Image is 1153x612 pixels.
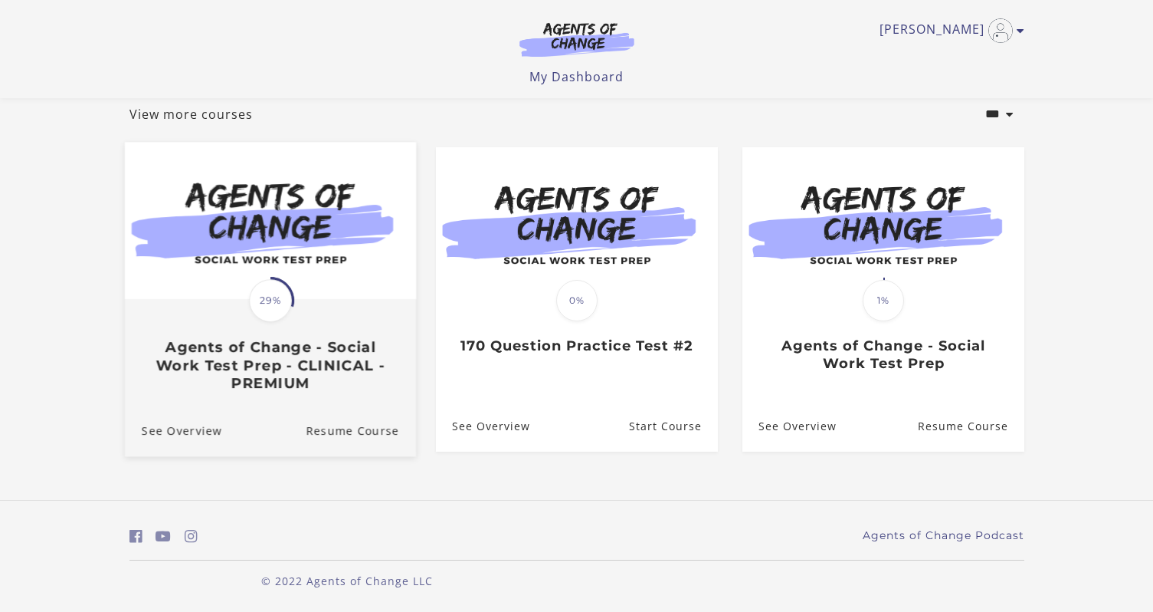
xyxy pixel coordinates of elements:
[156,529,171,544] i: https://www.youtube.com/c/AgentsofChangeTestPrepbyMeaganMitchell (Open in a new window)
[863,528,1024,544] a: Agents of Change Podcast
[129,529,142,544] i: https://www.facebook.com/groups/aswbtestprep (Open in a new window)
[863,280,904,321] span: 1%
[436,401,530,451] a: 170 Question Practice Test #2: See Overview
[185,525,198,548] a: https://www.instagram.com/agentsofchangeprep/ (Open in a new window)
[529,68,624,85] a: My Dashboard
[124,404,221,456] a: Agents of Change - Social Work Test Prep - CLINICAL - PREMIUM: See Overview
[249,279,292,322] span: 29%
[758,337,1007,372] h3: Agents of Change - Social Work Test Prep
[503,21,650,57] img: Agents of Change Logo
[556,280,598,321] span: 0%
[879,18,1017,43] a: Toggle menu
[628,401,717,451] a: 170 Question Practice Test #2: Resume Course
[129,525,142,548] a: https://www.facebook.com/groups/aswbtestprep (Open in a new window)
[141,338,398,392] h3: Agents of Change - Social Work Test Prep - CLINICAL - PREMIUM
[156,525,171,548] a: https://www.youtube.com/c/AgentsofChangeTestPrepbyMeaganMitchell (Open in a new window)
[129,105,253,123] a: View more courses
[306,404,416,456] a: Agents of Change - Social Work Test Prep - CLINICAL - PREMIUM: Resume Course
[185,529,198,544] i: https://www.instagram.com/agentsofchangeprep/ (Open in a new window)
[742,401,837,451] a: Agents of Change - Social Work Test Prep: See Overview
[917,401,1024,451] a: Agents of Change - Social Work Test Prep: Resume Course
[129,573,565,589] p: © 2022 Agents of Change LLC
[452,337,701,355] h3: 170 Question Practice Test #2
